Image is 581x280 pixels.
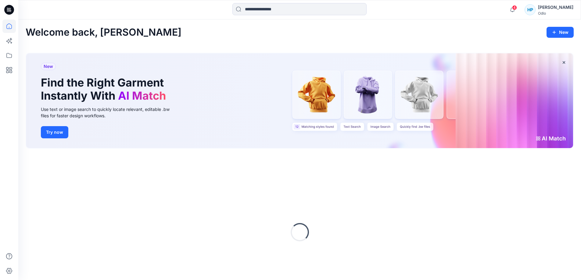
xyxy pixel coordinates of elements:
[512,5,517,10] span: 4
[41,126,68,138] button: Try now
[26,27,181,38] h2: Welcome back, [PERSON_NAME]
[525,4,536,15] div: HP
[41,106,178,119] div: Use text or image search to quickly locate relevant, editable .bw files for faster design workflows.
[41,76,169,102] h1: Find the Right Garment Instantly With
[538,11,573,16] div: Odlo
[44,63,53,70] span: New
[538,4,573,11] div: [PERSON_NAME]
[118,89,166,102] span: AI Match
[547,27,574,38] button: New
